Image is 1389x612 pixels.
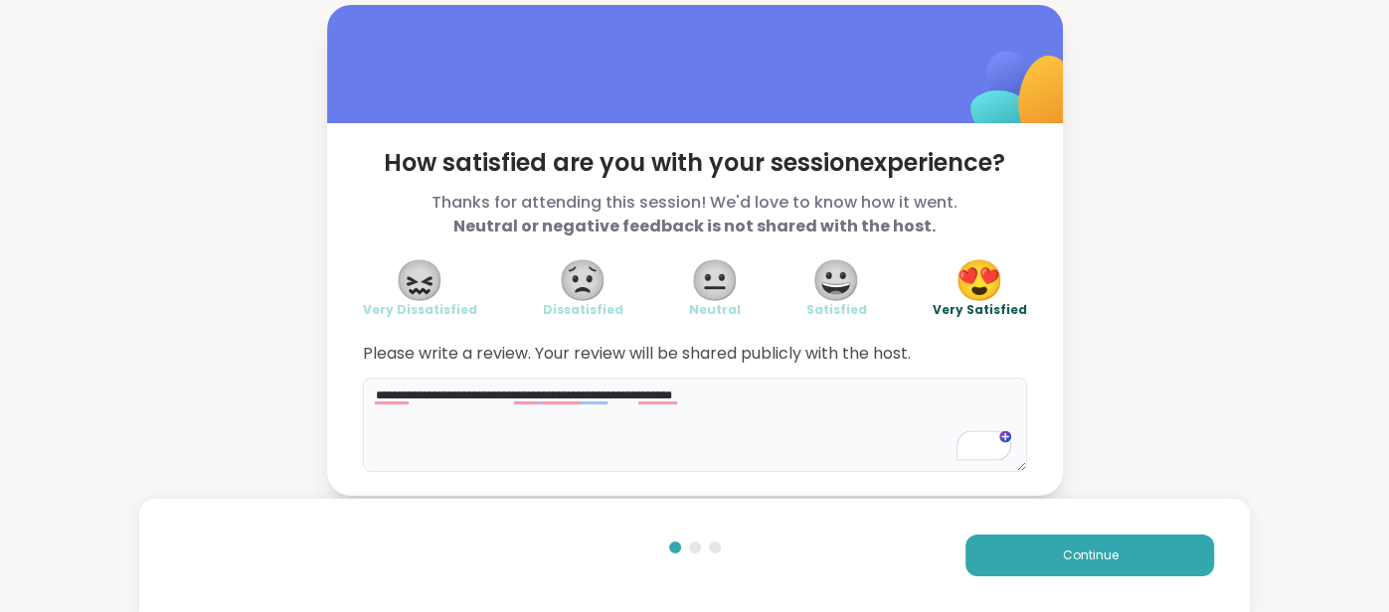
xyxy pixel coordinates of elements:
span: 😀 [811,262,861,298]
span: Continue [1062,546,1118,564]
span: Very Dissatisfied [363,302,477,318]
b: Neutral or negative feedback is not shared with the host. [453,215,936,237]
span: 😍 [955,262,1004,298]
span: How satisfied are you with your session experience? [363,147,1027,179]
span: Neutral [689,302,741,318]
span: Thanks for attending this session! We'd love to know how it went. [363,191,1027,238]
span: 😟 [558,262,608,298]
span: Satisfied [806,302,867,318]
button: Continue [965,535,1214,576]
textarea: To enrich screen reader interactions, please activate Accessibility in Grammarly extension settings [363,378,1027,473]
span: 😖 [395,262,444,298]
span: Dissatisfied [543,302,623,318]
span: 😐 [690,262,740,298]
span: Very Satisfied [933,302,1027,318]
span: Please write a review. Your review will be shared publicly with the host. [363,342,1027,366]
